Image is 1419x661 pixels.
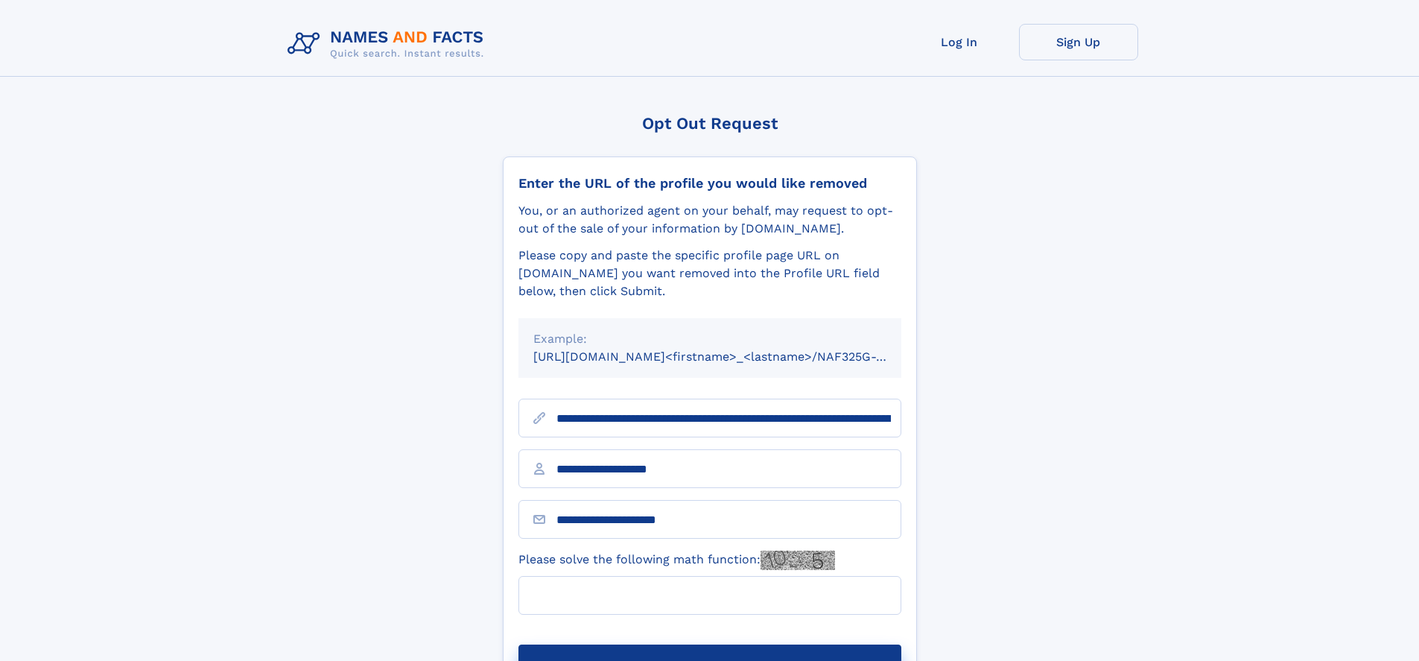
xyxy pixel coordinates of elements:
div: Enter the URL of the profile you would like removed [518,175,901,192]
div: Opt Out Request [503,114,917,133]
img: Logo Names and Facts [282,24,496,64]
a: Log In [900,24,1019,60]
div: Please copy and paste the specific profile page URL on [DOMAIN_NAME] you want removed into the Pr... [518,247,901,300]
label: Please solve the following math function: [518,551,835,570]
div: You, or an authorized agent on your behalf, may request to opt-out of the sale of your informatio... [518,202,901,238]
a: Sign Up [1019,24,1138,60]
small: [URL][DOMAIN_NAME]<firstname>_<lastname>/NAF325G-xxxxxxxx [533,350,930,364]
div: Example: [533,330,886,348]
